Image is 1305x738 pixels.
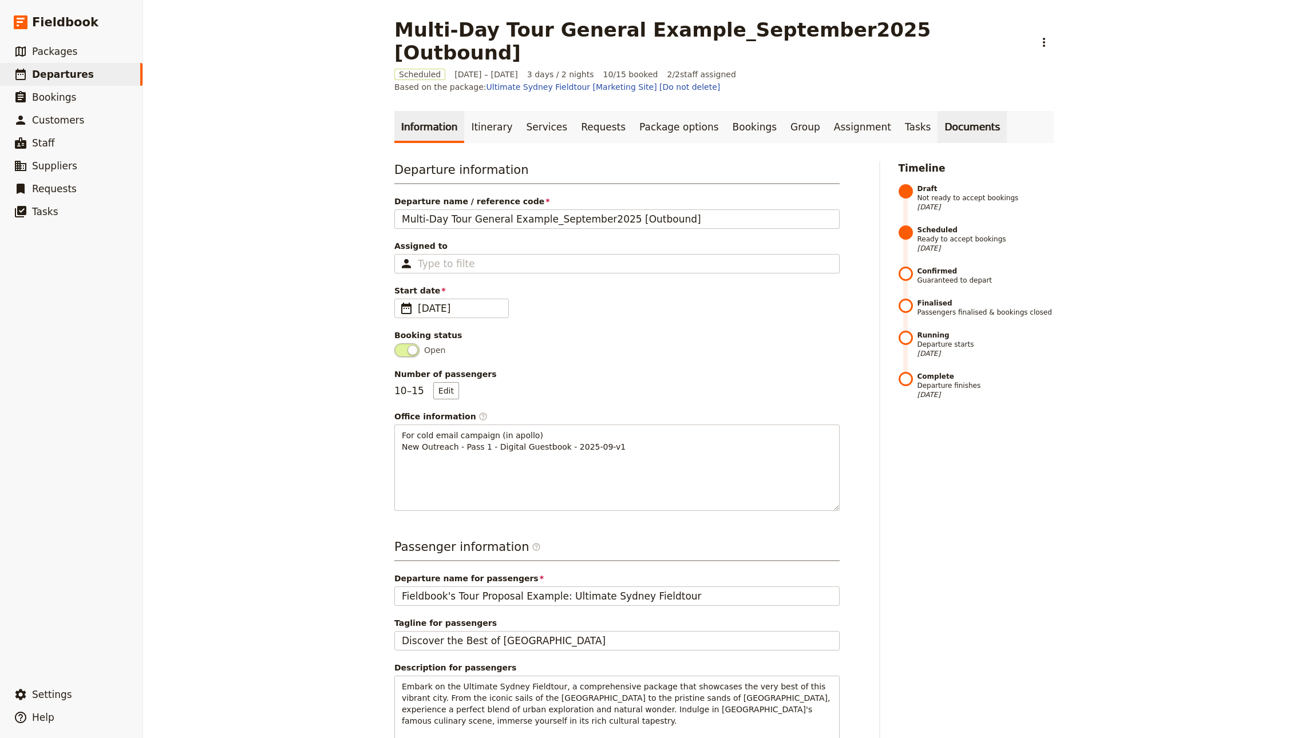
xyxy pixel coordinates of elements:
[32,92,76,103] span: Bookings
[918,225,1054,253] span: Ready to accept bookings
[918,390,1054,399] span: [DATE]
[394,662,840,673] div: Description for passengers
[424,344,445,356] span: Open
[520,111,575,143] a: Services
[726,111,784,143] a: Bookings
[487,82,721,92] a: Ultimate Sydney Fieldtour [Marketing Site] [Do not delete]
[454,69,518,80] span: [DATE] – [DATE]
[918,331,1054,340] strong: Running
[400,301,413,315] span: ​
[32,689,72,700] span: Settings
[394,368,840,380] span: Number of passengers
[394,111,464,143] a: Information
[32,14,98,31] span: Fieldbook
[394,573,840,584] span: Departure name for passengers
[394,240,840,252] span: Assigned to
[394,382,459,399] p: 10 – 15
[394,18,1027,64] h1: Multi-Day Tour General Example_September2025 [Outbound]
[784,111,827,143] a: Group
[394,330,840,341] div: Booking status
[918,267,1054,285] span: Guaranteed to depart
[394,69,445,80] span: Scheduled
[394,631,840,650] input: Tagline for passengers
[394,81,720,93] span: Based on the package:
[918,299,1054,317] span: Passengers finalised & bookings closed
[532,542,541,551] span: ​
[433,382,459,399] button: Number of passengers10–15
[1034,33,1054,52] button: Actions
[918,372,1054,381] strong: Complete
[394,411,840,422] div: Office information
[464,111,519,143] a: Itinerary
[918,372,1054,399] span: Departure finishes
[667,69,735,80] span: 2 / 2 staff assigned
[918,184,1054,212] span: Not ready to accept bookings
[32,137,55,149] span: Staff
[32,160,77,172] span: Suppliers
[32,46,77,57] span: Packages
[478,412,488,421] span: ​
[394,209,840,229] input: Departure name / reference code
[918,184,1054,193] strong: Draft
[918,267,1054,276] strong: Confirmed
[632,111,725,143] a: Package options
[938,111,1007,143] a: Documents
[32,114,84,126] span: Customers
[918,349,1054,358] span: [DATE]
[32,206,58,217] span: Tasks
[402,682,833,725] span: Embark on the Ultimate Sydney Fieldtour, a comprehensive package that showcases the very best of ...
[603,69,658,80] span: 10/15 booked
[32,183,77,195] span: Requests
[394,538,840,561] h3: Passenger information
[899,161,1054,175] h2: Timeline
[402,431,626,451] span: For cold email campaign (in apollo) New Outreach - Pass 1 - Digital Guestbook - 2025-09-v1
[418,301,501,315] span: [DATE]
[827,111,898,143] a: Assignment
[394,617,840,629] span: Tagline for passengers
[527,69,594,80] span: 3 days / 2 nights
[394,161,840,184] h3: Departure information
[32,712,54,723] span: Help
[898,111,938,143] a: Tasks
[32,69,94,80] span: Departures
[918,331,1054,358] span: Departure starts
[394,586,840,606] input: Departure name for passengers
[532,542,541,556] span: ​
[918,225,1054,235] strong: Scheduled
[918,203,1054,212] span: [DATE]
[394,285,840,296] span: Start date
[918,299,1054,308] strong: Finalised
[418,257,475,271] input: Assigned to
[918,244,1054,253] span: [DATE]
[394,196,840,207] span: Departure name / reference code
[574,111,632,143] a: Requests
